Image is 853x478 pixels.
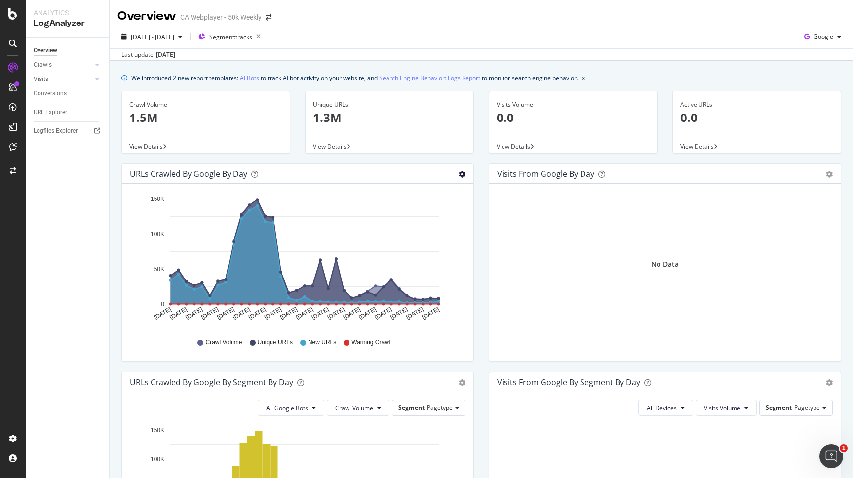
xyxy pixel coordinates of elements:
[121,73,841,83] div: info banner
[313,109,466,126] p: 1.3M
[310,306,330,321] text: [DATE]
[374,306,393,321] text: [DATE]
[680,100,833,109] div: Active URLs
[651,259,679,269] div: No Data
[313,100,466,109] div: Unique URLs
[153,306,172,321] text: [DATE]
[129,109,282,126] p: 1.5M
[313,142,347,151] span: View Details
[326,306,346,321] text: [DATE]
[497,142,530,151] span: View Details
[34,45,57,56] div: Overview
[266,14,271,21] div: arrow-right-arrow-left
[34,74,48,84] div: Visits
[180,12,262,22] div: CA Webplayer - 50k Weekly
[194,29,265,44] button: Segment:tracks
[34,107,67,118] div: URL Explorer
[161,301,164,308] text: 0
[247,306,267,321] text: [DATE]
[258,400,324,416] button: All Google Bots
[34,60,92,70] a: Crawls
[680,109,833,126] p: 0.0
[389,306,409,321] text: [DATE]
[696,400,757,416] button: Visits Volume
[131,73,578,83] div: We introduced 2 new report templates: to track AI bot activity on your website, and to monitor se...
[209,33,252,41] span: Segment: tracks
[205,338,242,347] span: Crawl Volume
[794,403,820,412] span: Pagetype
[258,338,293,347] span: Unique URLs
[130,192,465,329] svg: A chart.
[131,33,174,41] span: [DATE] - [DATE]
[232,306,251,321] text: [DATE]
[34,8,101,18] div: Analytics
[358,306,378,321] text: [DATE]
[819,444,843,468] iframe: Intercom live chat
[279,306,299,321] text: [DATE]
[130,377,293,387] div: URLs Crawled by Google By Segment By Day
[680,142,714,151] span: View Details
[34,74,92,84] a: Visits
[295,306,314,321] text: [DATE]
[34,88,67,99] div: Conversions
[34,126,78,136] div: Logfiles Explorer
[151,427,164,434] text: 150K
[156,50,175,59] div: [DATE]
[34,60,52,70] div: Crawls
[308,338,336,347] span: New URLs
[497,377,640,387] div: Visits from Google By Segment By Day
[497,169,594,179] div: Visits from Google by day
[335,404,373,412] span: Crawl Volume
[168,306,188,321] text: [DATE]
[263,306,283,321] text: [DATE]
[497,109,650,126] p: 0.0
[580,71,587,85] button: close banner
[34,88,102,99] a: Conversions
[34,107,102,118] a: URL Explorer
[398,403,425,412] span: Segment
[240,73,259,83] a: AI Bots
[216,306,235,321] text: [DATE]
[638,400,693,416] button: All Devices
[427,403,453,412] span: Pagetype
[766,403,792,412] span: Segment
[151,231,164,238] text: 100K
[154,266,164,273] text: 50K
[647,404,677,412] span: All Devices
[405,306,425,321] text: [DATE]
[151,196,164,202] text: 150K
[129,100,282,109] div: Crawl Volume
[704,404,740,412] span: Visits Volume
[117,8,176,25] div: Overview
[200,306,220,321] text: [DATE]
[421,306,440,321] text: [DATE]
[151,456,164,463] text: 100K
[130,169,247,179] div: URLs Crawled by Google by day
[840,444,848,452] span: 1
[121,50,175,59] div: Last update
[826,379,833,386] div: gear
[379,73,480,83] a: Search Engine Behavior: Logs Report
[327,400,389,416] button: Crawl Volume
[34,18,101,29] div: LogAnalyzer
[342,306,362,321] text: [DATE]
[826,171,833,178] div: gear
[34,126,102,136] a: Logfiles Explorer
[117,29,186,44] button: [DATE] - [DATE]
[814,32,833,40] span: Google
[129,142,163,151] span: View Details
[266,404,308,412] span: All Google Bots
[459,171,465,178] div: gear
[459,379,465,386] div: gear
[34,45,102,56] a: Overview
[800,29,845,44] button: Google
[184,306,204,321] text: [DATE]
[497,100,650,109] div: Visits Volume
[351,338,390,347] span: Warning Crawl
